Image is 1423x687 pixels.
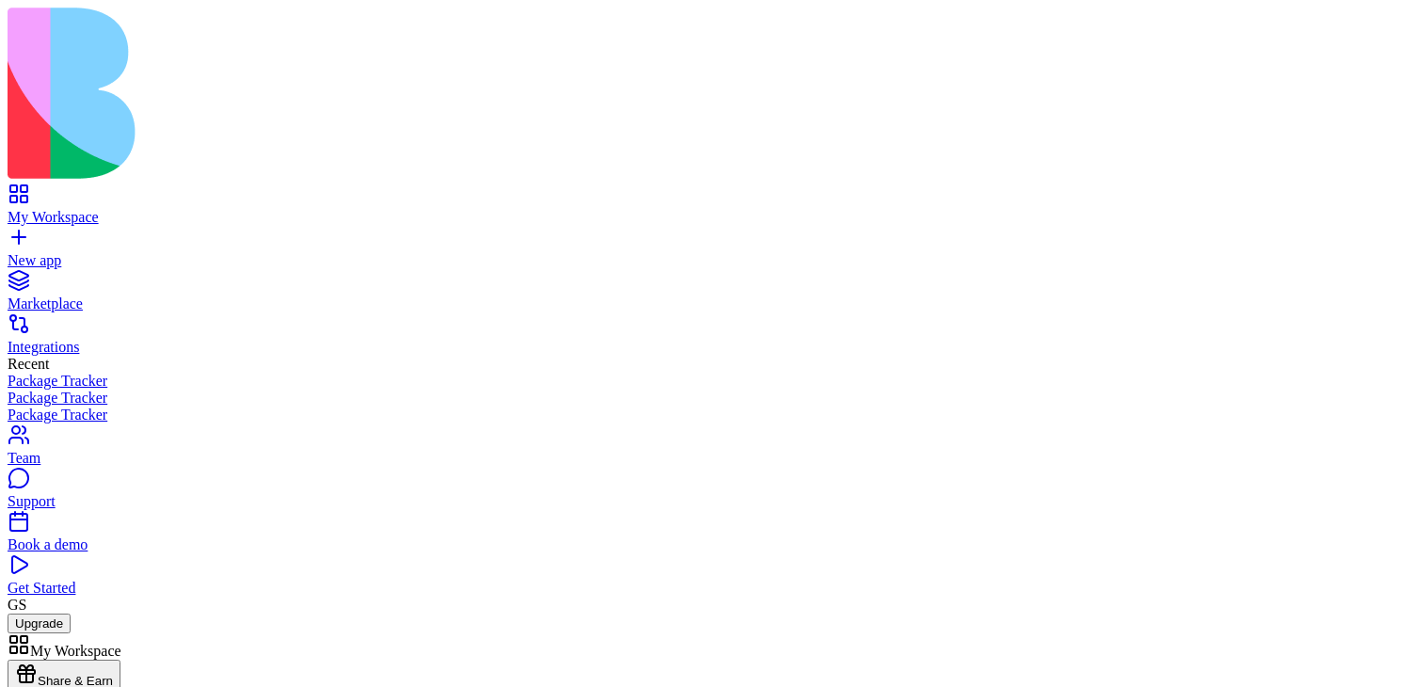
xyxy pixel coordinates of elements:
img: logo [8,8,764,179]
div: New app [8,252,1415,269]
a: Upgrade [8,615,71,631]
a: Package Tracker [8,407,1415,423]
a: Package Tracker [8,390,1415,407]
a: My Workspace [8,192,1415,226]
div: Get Started [8,580,1415,597]
a: Support [8,476,1415,510]
a: New app [8,235,1415,269]
div: Team [8,450,1415,467]
div: My Workspace [8,209,1415,226]
a: Get Started [8,563,1415,597]
span: Recent [8,356,49,372]
span: My Workspace [30,643,121,659]
div: Integrations [8,339,1415,356]
div: Marketplace [8,296,1415,312]
div: Support [8,493,1415,510]
a: Book a demo [8,519,1415,553]
span: GS [8,597,26,613]
a: Package Tracker [8,373,1415,390]
button: Upgrade [8,614,71,633]
a: Integrations [8,322,1415,356]
a: Marketplace [8,279,1415,312]
a: Team [8,433,1415,467]
div: Book a demo [8,536,1415,553]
